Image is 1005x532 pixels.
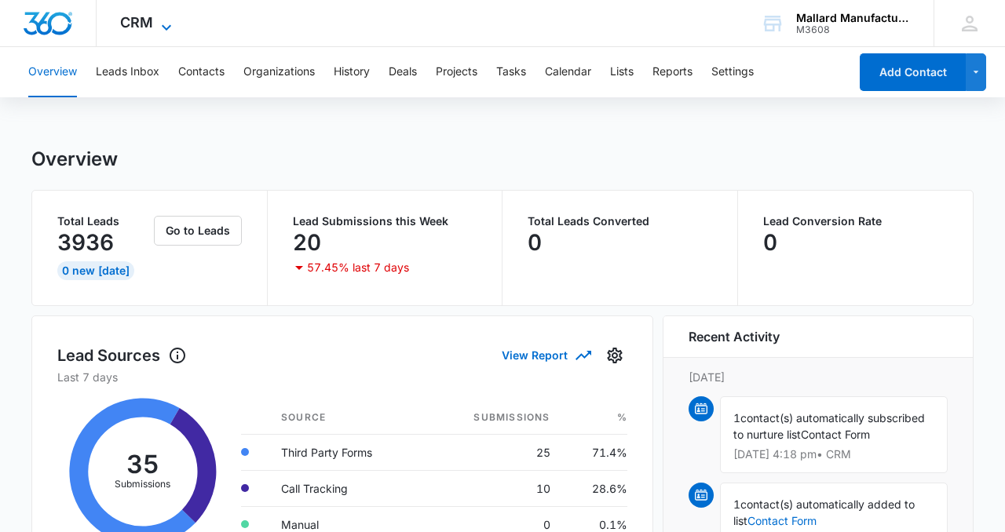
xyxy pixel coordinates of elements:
div: 0 New [DATE] [57,261,134,280]
td: Third Party Forms [269,434,426,470]
span: contact(s) automatically added to list [733,497,915,527]
h6: Recent Activity [689,327,780,346]
button: Deals [389,47,417,97]
button: Tasks [496,47,526,97]
td: Call Tracking [269,470,426,506]
button: Contacts [178,47,225,97]
a: Go to Leads [154,224,242,237]
h1: Overview [31,148,118,171]
p: 3936 [57,230,114,255]
p: 0 [528,230,542,255]
p: Total Leads Converted [528,216,712,227]
button: History [334,47,370,97]
button: Calendar [545,47,591,97]
span: contact(s) automatically subscribed to nurture list [733,411,925,441]
p: Last 7 days [57,369,627,385]
button: Projects [436,47,477,97]
th: Source [269,401,426,435]
p: Total Leads [57,216,151,227]
button: Organizations [243,47,315,97]
button: Go to Leads [154,216,242,246]
button: Reports [652,47,693,97]
th: % [563,401,627,435]
span: CRM [120,14,153,31]
p: [DATE] 4:18 pm • CRM [733,449,934,460]
span: Contact Form [801,428,870,441]
button: Lists [610,47,634,97]
td: 28.6% [563,470,627,506]
button: Settings [711,47,754,97]
p: 0 [763,230,777,255]
th: Submissions [426,401,563,435]
button: Leads Inbox [96,47,159,97]
button: Add Contact [860,53,966,91]
p: 57.45% last 7 days [307,262,409,273]
p: [DATE] [689,369,948,385]
p: Lead Submissions this Week [293,216,477,227]
td: 10 [426,470,563,506]
p: Lead Conversion Rate [763,216,948,227]
button: Settings [602,343,627,368]
td: 25 [426,434,563,470]
td: 71.4% [563,434,627,470]
div: account id [796,24,911,35]
button: Overview [28,47,77,97]
span: 1 [733,411,740,425]
h1: Lead Sources [57,344,187,367]
a: Contact Form [747,514,817,527]
button: View Report [502,341,590,369]
div: account name [796,12,911,24]
p: 20 [293,230,321,255]
span: 1 [733,497,740,511]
